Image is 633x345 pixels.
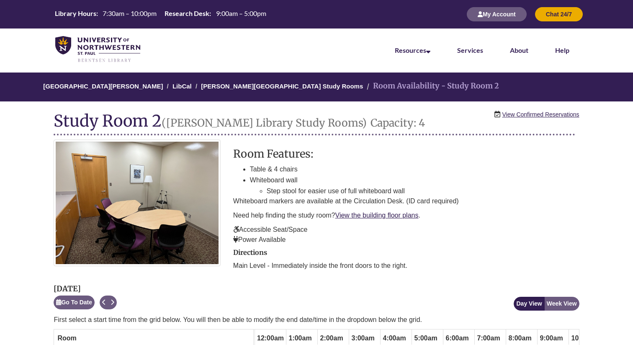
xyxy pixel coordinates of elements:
[161,9,212,18] th: Research Desk:
[250,164,579,175] li: Table & 4 chairs
[502,110,579,119] a: View Confirmed Reservations
[54,73,579,101] nav: Breadcrumb
[43,83,163,90] a: [GEOGRAPHIC_DATA][PERSON_NAME]
[57,335,76,342] span: Room
[233,196,579,206] p: Whiteboard markers are available at the Circulation Desk. (ID card required)
[162,116,367,130] small: ([PERSON_NAME] Library Study Rooms)
[233,249,579,257] h2: Directions
[201,83,363,90] a: [PERSON_NAME][GEOGRAPHIC_DATA] Study Rooms
[233,261,579,271] p: Main Level - Immediately inside the front doors to the right.
[55,36,140,63] img: UNWSP Library Logo
[233,210,579,220] p: Need help finding the study room? .
[54,140,220,266] img: Study Room 2
[365,80,499,92] li: Room Availability - Study Room 2
[267,186,579,197] li: Step stool for easier use of full whiteboard wall
[100,296,108,309] button: Previous
[555,46,569,54] a: Help
[233,249,579,271] div: directions
[172,83,192,90] a: LibCal
[233,148,579,245] div: description
[467,10,527,18] a: My Account
[535,10,583,18] a: Chat 24/7
[103,9,157,17] span: 7:30am – 10:00pm
[457,46,483,54] a: Services
[54,112,575,135] h1: Study Room 2
[54,285,117,293] h2: [DATE]
[335,212,419,219] a: View the building floor plans
[108,296,117,309] button: Next
[544,297,579,311] button: Week View
[233,225,579,245] p: Accessible Seat/Space Power Available
[535,7,583,21] button: Chat 24/7
[510,46,528,54] a: About
[250,175,579,196] li: Whiteboard wall
[233,148,579,160] h3: Room Features:
[467,7,527,21] button: My Account
[395,46,430,54] a: Resources
[54,296,95,309] button: Go To Date
[216,9,266,17] span: 9:00am – 5:00pm
[51,9,99,18] th: Library Hours:
[51,9,269,20] a: Hours Today
[51,9,269,19] table: Hours Today
[371,116,425,130] small: Capacity: 4
[514,297,544,311] button: Day View
[54,315,579,325] p: First select a start time from the grid below. You will then be able to modify the end date/time ...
